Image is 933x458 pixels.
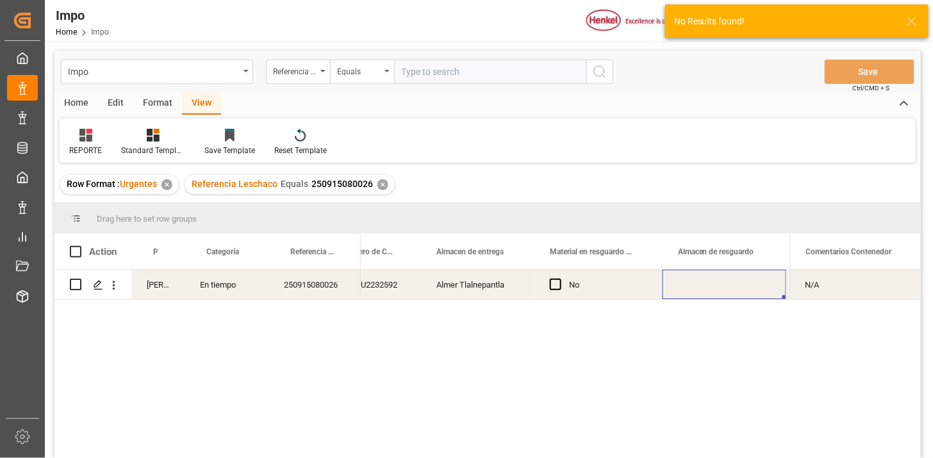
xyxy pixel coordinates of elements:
button: open menu [266,60,330,84]
div: No [569,270,647,300]
div: Press SPACE to select this row. [790,270,921,300]
button: search button [586,60,613,84]
div: Action [89,246,117,258]
span: Drag here to set row groups [97,214,197,224]
span: Equals [281,179,308,189]
div: En tiempo [185,270,268,299]
span: Número de Contenedor [343,247,394,256]
span: Urgentes [120,179,157,189]
a: Home [56,28,77,37]
span: Ctrl/CMD + S [853,83,890,93]
button: open menu [330,60,394,84]
div: Impo [68,63,239,79]
div: Reset Template [274,145,327,156]
div: Press SPACE to select this row. [54,270,361,300]
div: ✕ [161,179,172,190]
div: Home [54,93,98,115]
input: Type to search [394,60,586,84]
div: REPORTE [69,145,102,156]
img: Henkel%20logo.jpg_1689854090.jpg [586,10,694,32]
div: View [182,93,221,115]
span: 250915080026 [311,179,373,189]
div: HAMU2232592 [327,270,421,299]
span: Row Format : [67,179,120,189]
div: N/A [790,270,921,299]
div: Impo [56,6,109,25]
div: Almer Tlalnepantla [421,270,534,299]
div: [PERSON_NAME] [131,270,185,299]
div: Referencia Leschaco [273,63,317,78]
span: Categoría [206,247,239,256]
button: open menu [61,60,253,84]
span: Referencia Leschaco [290,247,334,256]
div: Equals [337,63,381,78]
div: No Results found! [674,15,895,28]
div: Format [133,93,182,115]
button: Save [825,60,914,84]
span: Persona responsable de seguimiento [153,247,158,256]
span: Material en resguardo Y/N [550,247,636,256]
div: Edit [98,93,133,115]
span: Almacen de entrega [436,247,504,256]
div: ✕ [377,179,388,190]
span: Comentarios Contenedor [806,247,892,256]
div: Save Template [204,145,255,156]
div: Standard Templates [121,145,185,156]
div: 250915080026 [268,270,361,299]
span: Referencia Leschaco [192,179,277,189]
span: Almacen de resguardo [678,247,754,256]
div: 25 43 3108 5006759 [786,270,914,299]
